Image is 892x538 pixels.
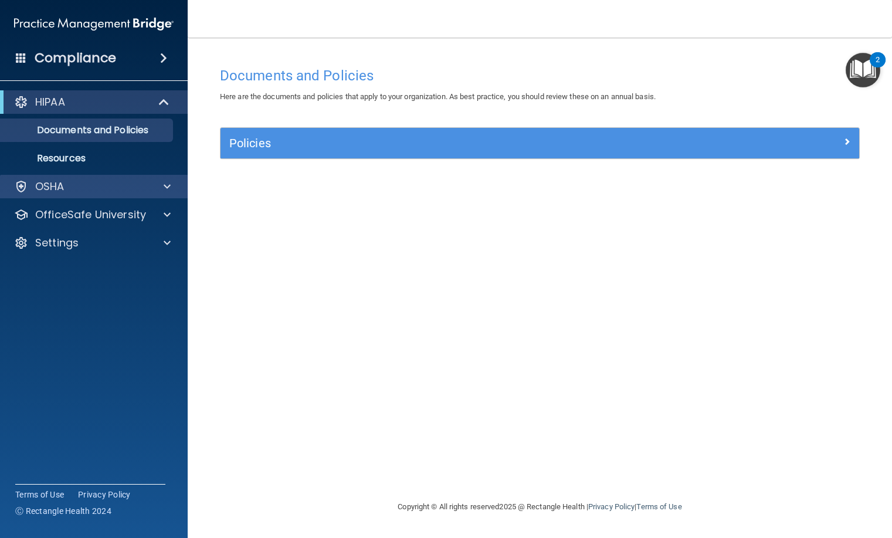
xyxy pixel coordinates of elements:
[229,137,691,150] h5: Policies
[588,502,635,511] a: Privacy Policy
[220,68,860,83] h4: Documents and Policies
[636,502,681,511] a: Terms of Use
[35,50,116,66] h4: Compliance
[14,95,170,109] a: HIPAA
[14,236,171,250] a: Settings
[220,92,656,101] span: Here are the documents and policies that apply to your organization. As best practice, you should...
[8,153,168,164] p: Resources
[326,488,754,526] div: Copyright © All rights reserved 2025 @ Rectangle Health | |
[8,124,168,136] p: Documents and Policies
[14,208,171,222] a: OfficeSafe University
[15,505,111,517] span: Ⓒ Rectangle Health 2024
[229,134,850,153] a: Policies
[14,12,174,36] img: PMB logo
[15,489,64,500] a: Terms of Use
[876,60,880,75] div: 2
[35,236,79,250] p: Settings
[846,53,880,87] button: Open Resource Center, 2 new notifications
[35,95,65,109] p: HIPAA
[14,180,171,194] a: OSHA
[35,180,65,194] p: OSHA
[35,208,146,222] p: OfficeSafe University
[78,489,131,500] a: Privacy Policy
